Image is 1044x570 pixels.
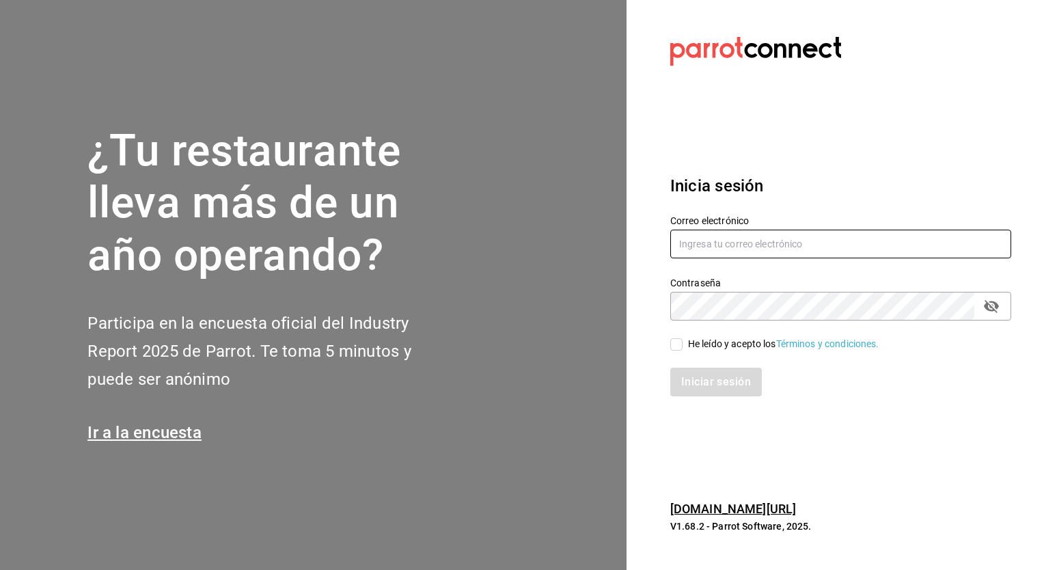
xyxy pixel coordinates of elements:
[670,215,1011,225] label: Correo electrónico
[670,277,1011,287] label: Contraseña
[670,502,796,516] a: [DOMAIN_NAME][URL]
[688,337,879,351] div: He leído y acepto los
[670,519,1011,533] p: V1.68.2 - Parrot Software, 2025.
[87,125,456,282] h1: ¿Tu restaurante lleva más de un año operando?
[87,310,456,393] h2: Participa en la encuesta oficial del Industry Report 2025 de Parrot. Te toma 5 minutos y puede se...
[980,295,1003,318] button: passwordField
[670,230,1011,258] input: Ingresa tu correo electrónico
[670,174,1011,198] h3: Inicia sesión
[776,338,879,349] a: Términos y condiciones.
[87,423,202,442] a: Ir a la encuesta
